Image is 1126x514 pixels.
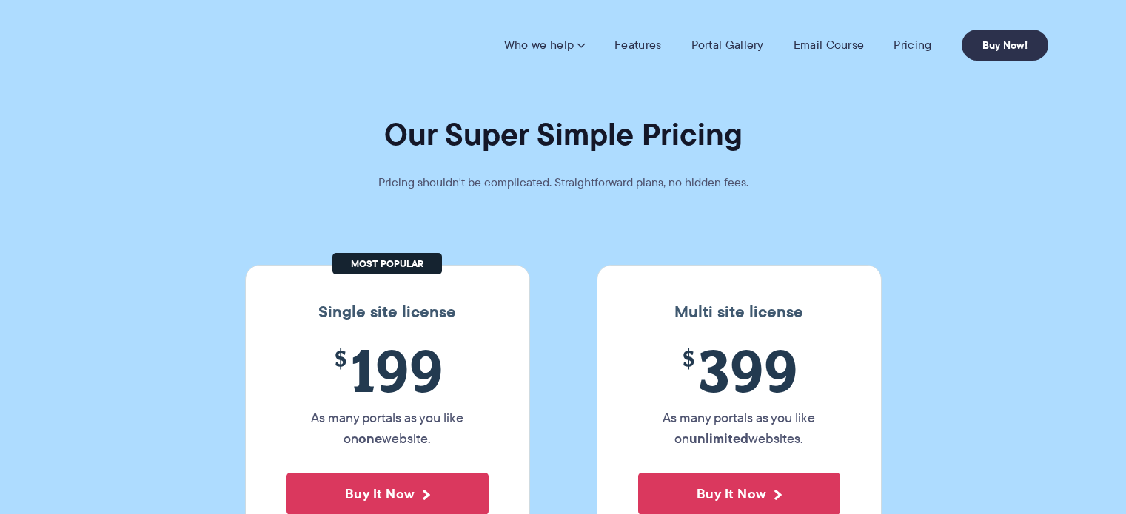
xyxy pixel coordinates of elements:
[691,38,764,53] a: Portal Gallery
[962,30,1048,61] a: Buy Now!
[358,428,382,448] strong: one
[341,172,785,193] p: Pricing shouldn't be complicated. Straightforward plans, no hidden fees.
[612,302,866,322] h3: Multi site license
[286,408,489,449] p: As many portals as you like on website.
[689,428,748,448] strong: unlimited
[894,38,931,53] a: Pricing
[504,38,585,53] a: Who we help
[638,337,840,404] span: 399
[261,302,515,322] h3: Single site license
[614,38,661,53] a: Features
[794,38,865,53] a: Email Course
[286,337,489,404] span: 199
[638,408,840,449] p: As many portals as you like on websites.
